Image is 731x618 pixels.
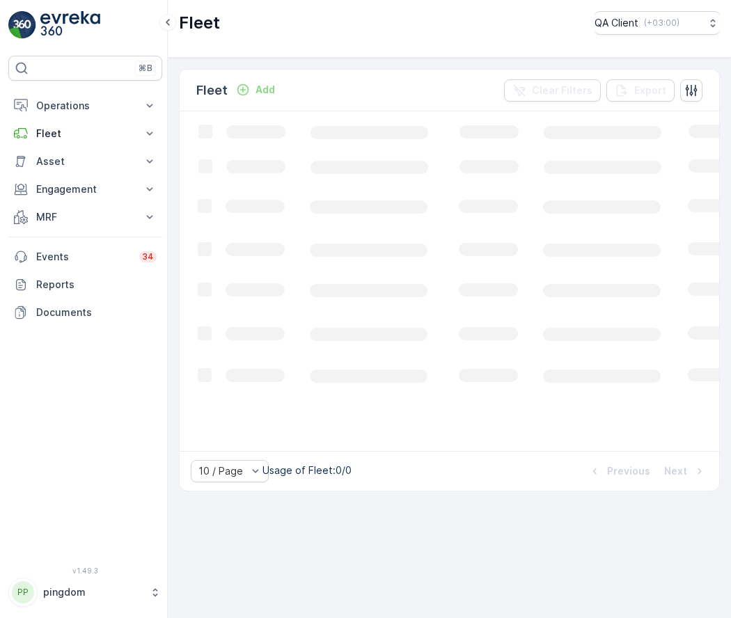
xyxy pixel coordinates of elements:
[40,11,100,39] img: logo_light-DOdMpM7g.png
[142,251,154,262] p: 34
[8,175,162,203] button: Engagement
[8,11,36,39] img: logo
[8,578,162,607] button: PPpingdom
[36,127,134,141] p: Fleet
[532,84,592,97] p: Clear Filters
[8,92,162,120] button: Operations
[8,120,162,148] button: Fleet
[8,271,162,299] a: Reports
[36,182,134,196] p: Engagement
[36,154,134,168] p: Asset
[12,581,34,603] div: PP
[262,463,352,477] p: Usage of Fleet : 0/0
[664,464,687,478] p: Next
[595,16,638,30] p: QA Client
[634,84,666,97] p: Export
[36,210,134,224] p: MRF
[586,463,652,480] button: Previous
[8,203,162,231] button: MRF
[504,79,601,102] button: Clear Filters
[36,306,157,319] p: Documents
[607,464,650,478] p: Previous
[8,566,162,575] span: v 1.49.3
[36,278,157,292] p: Reports
[179,12,220,34] p: Fleet
[139,63,152,74] p: ⌘B
[43,585,143,599] p: pingdom
[36,250,131,264] p: Events
[8,299,162,326] a: Documents
[644,17,679,29] p: ( +03:00 )
[8,148,162,175] button: Asset
[230,81,281,98] button: Add
[8,243,162,271] a: Events34
[256,83,275,97] p: Add
[196,81,228,100] p: Fleet
[663,463,708,480] button: Next
[595,11,720,35] button: QA Client(+03:00)
[606,79,675,102] button: Export
[36,99,134,113] p: Operations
